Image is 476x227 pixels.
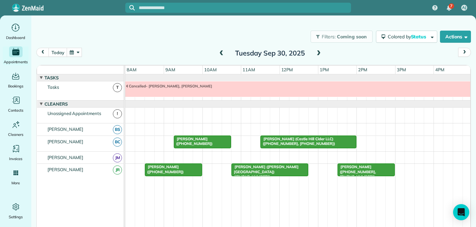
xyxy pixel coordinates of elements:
[280,67,294,72] span: 12pm
[46,139,85,144] span: [PERSON_NAME]
[440,31,471,43] button: Actions
[6,34,25,41] span: Dashboard
[357,67,369,72] span: 2pm
[9,155,23,162] span: Invoices
[113,109,122,118] span: !
[450,3,452,9] span: 7
[173,137,213,146] span: [PERSON_NAME] ([PHONE_NUMBER])
[3,95,29,114] a: Contacts
[442,1,456,15] div: 7 unread notifications
[3,143,29,162] a: Invoices
[376,31,437,43] button: Colored byStatus
[337,164,376,179] span: [PERSON_NAME] ([PHONE_NUMBER], [PHONE_NUMBER])
[231,164,298,179] span: [PERSON_NAME] ([PERSON_NAME][GEOGRAPHIC_DATA]) ([PHONE_NUMBER])
[3,71,29,89] a: Bookings
[113,153,122,162] span: JM
[434,67,446,72] span: 4pm
[46,167,85,172] span: [PERSON_NAME]
[46,155,85,160] span: [PERSON_NAME]
[3,46,29,65] a: Appointments
[46,111,102,116] span: Unassigned Appointments
[9,214,23,220] span: Settings
[113,125,122,134] span: BS
[113,138,122,147] span: BC
[462,5,466,10] span: AJ
[8,107,23,114] span: Contacts
[388,34,429,40] span: Colored by
[36,48,49,57] button: prev
[337,34,367,40] span: Coming soon
[49,48,67,57] button: today
[46,126,85,132] span: [PERSON_NAME]
[411,34,427,40] span: Status
[3,22,29,41] a: Dashboard
[322,34,336,40] span: Filters:
[125,5,135,10] button: Focus search
[113,83,122,92] span: T
[11,180,20,186] span: More
[113,165,122,175] span: JR
[164,67,177,72] span: 9am
[125,84,212,88] span: Cancelled- [PERSON_NAME], [PERSON_NAME]
[453,204,469,220] div: Open Intercom Messenger
[3,119,29,138] a: Cleaners
[4,59,28,65] span: Appointments
[228,49,312,57] h2: Tuesday Sep 30, 2025
[125,67,138,72] span: 8am
[241,67,256,72] span: 11am
[8,131,23,138] span: Cleaners
[458,48,471,57] button: next
[260,137,336,146] span: [PERSON_NAME] (Castle Hill Cider LLC) ([PHONE_NUMBER], [PHONE_NUMBER])
[8,83,24,89] span: Bookings
[395,67,407,72] span: 3pm
[43,75,60,80] span: Tasks
[3,201,29,220] a: Settings
[43,101,69,107] span: Cleaners
[129,5,135,10] svg: Focus search
[46,84,60,90] span: Tasks
[203,67,218,72] span: 10am
[145,164,184,174] span: [PERSON_NAME] ([PHONE_NUMBER])
[318,67,330,72] span: 1pm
